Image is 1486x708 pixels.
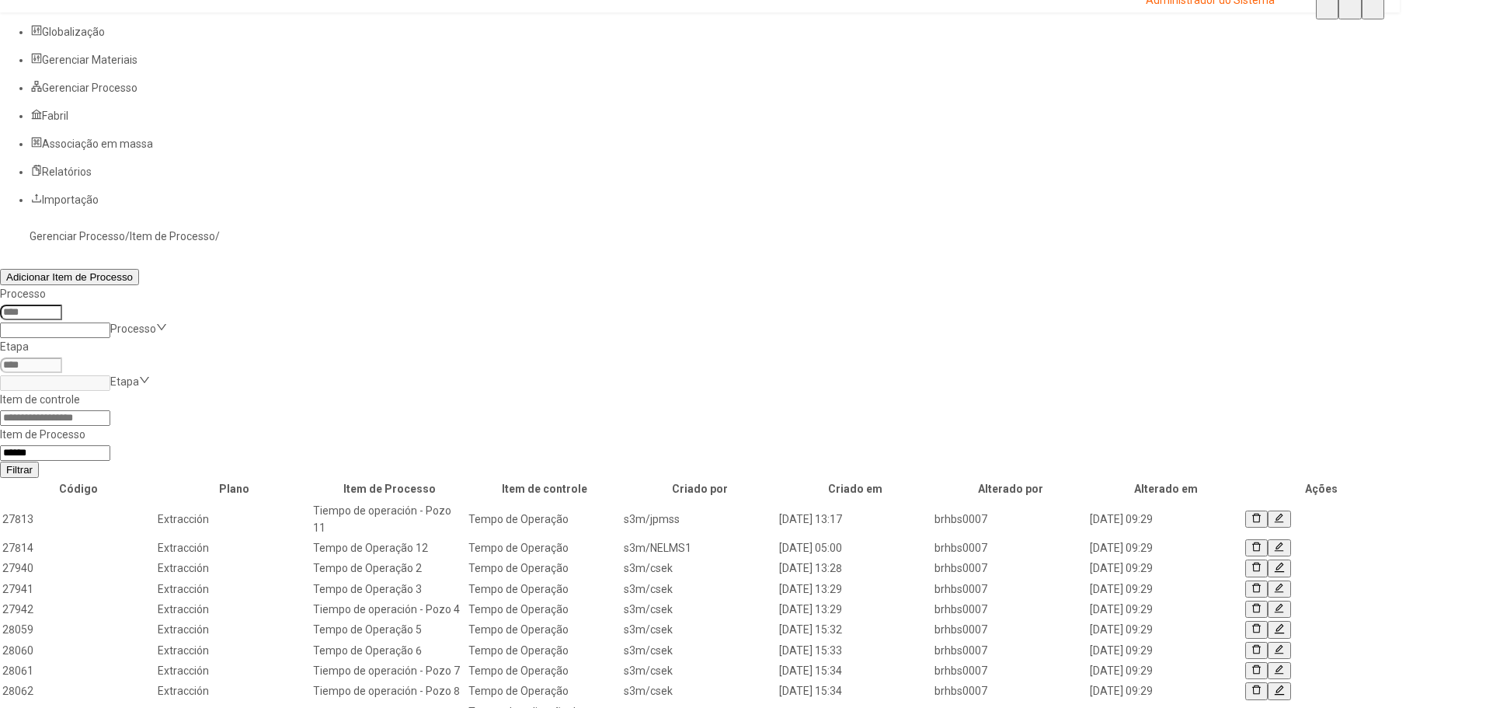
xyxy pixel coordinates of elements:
[1089,559,1243,577] td: [DATE] 09:29
[2,661,155,680] td: 28061
[778,501,932,537] td: [DATE] 13:17
[312,661,466,680] td: Tiempo de operación - Pozo 7
[623,682,777,700] td: s3m/csek
[130,230,215,242] a: Item de Processo
[468,661,621,680] td: Tempo de Operação
[2,501,155,537] td: 27813
[778,480,932,498] th: Criado em
[2,682,155,700] td: 28062
[157,501,311,537] td: Extracción
[468,480,621,498] th: Item de controle
[1089,501,1243,537] td: [DATE] 09:29
[468,539,621,557] td: Tempo de Operação
[312,682,466,700] td: Tiempo de operación - Pozo 8
[1089,580,1243,598] td: [DATE] 09:29
[778,620,932,639] td: [DATE] 15:32
[1089,620,1243,639] td: [DATE] 09:29
[2,539,155,557] td: 27814
[312,480,466,498] th: Item de Processo
[157,600,311,619] td: Extracción
[42,194,99,206] span: Importação
[934,682,1088,700] td: brhbs0007
[2,559,155,577] td: 27940
[623,641,777,660] td: s3m/csek
[42,110,68,122] span: Fabril
[42,54,137,66] span: Gerenciar Materiais
[468,501,621,537] td: Tempo de Operação
[157,480,311,498] th: Plano
[2,641,155,660] td: 28060
[1089,641,1243,660] td: [DATE] 09:29
[312,539,466,557] td: Tempo de Operação 12
[1089,661,1243,680] td: [DATE] 09:29
[778,539,932,557] td: [DATE] 05:00
[125,230,130,242] nz-breadcrumb-separator: /
[215,230,220,242] nz-breadcrumb-separator: /
[110,323,156,335] nz-select-placeholder: Processo
[934,539,1088,557] td: brhbs0007
[42,166,92,178] span: Relatórios
[1089,539,1243,557] td: [DATE] 09:29
[1089,480,1243,498] th: Alterado em
[157,641,311,660] td: Extracción
[312,620,466,639] td: Tempo de Operação 5
[468,641,621,660] td: Tempo de Operação
[778,641,932,660] td: [DATE] 15:33
[468,600,621,619] td: Tempo de Operação
[778,559,932,577] td: [DATE] 13:28
[468,620,621,639] td: Tempo de Operação
[6,271,133,283] span: Adicionar Item de Processo
[623,661,777,680] td: s3m/csek
[312,501,466,537] td: Tiempo de operación - Pozo 11
[312,641,466,660] td: Tempo de Operação 6
[110,375,139,388] nz-select-placeholder: Etapa
[6,464,33,476] span: Filtrar
[934,600,1088,619] td: brhbs0007
[934,661,1088,680] td: brhbs0007
[157,539,311,557] td: Extracción
[623,620,777,639] td: s3m/csek
[778,600,932,619] td: [DATE] 13:29
[778,661,932,680] td: [DATE] 15:34
[934,480,1088,498] th: Alterado por
[2,580,155,598] td: 27941
[157,661,311,680] td: Extracción
[1089,682,1243,700] td: [DATE] 09:29
[157,682,311,700] td: Extracción
[30,230,125,242] a: Gerenciar Processo
[157,559,311,577] td: Extracción
[157,620,311,639] td: Extracción
[468,559,621,577] td: Tempo de Operação
[934,559,1088,577] td: brhbs0007
[42,138,153,150] span: Associação em massa
[623,539,777,557] td: s3m/NELMS1
[778,682,932,700] td: [DATE] 15:34
[934,580,1088,598] td: brhbs0007
[2,600,155,619] td: 27942
[623,580,777,598] td: s3m/csek
[2,620,155,639] td: 28059
[934,501,1088,537] td: brhbs0007
[934,641,1088,660] td: brhbs0007
[312,580,466,598] td: Tempo de Operação 3
[157,580,311,598] td: Extracción
[623,559,777,577] td: s3m/csek
[312,600,466,619] td: Tiempo de operación - Pozo 4
[468,580,621,598] td: Tempo de Operação
[42,82,137,94] span: Gerenciar Processo
[934,620,1088,639] td: brhbs0007
[1244,480,1398,498] th: Ações
[468,682,621,700] td: Tempo de Operação
[42,26,105,38] span: Globalização
[623,600,777,619] td: s3m/csek
[778,580,932,598] td: [DATE] 13:29
[1089,600,1243,619] td: [DATE] 09:29
[312,559,466,577] td: Tempo de Operação 2
[2,480,155,498] th: Código
[623,480,777,498] th: Criado por
[623,501,777,537] td: s3m/jpmss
